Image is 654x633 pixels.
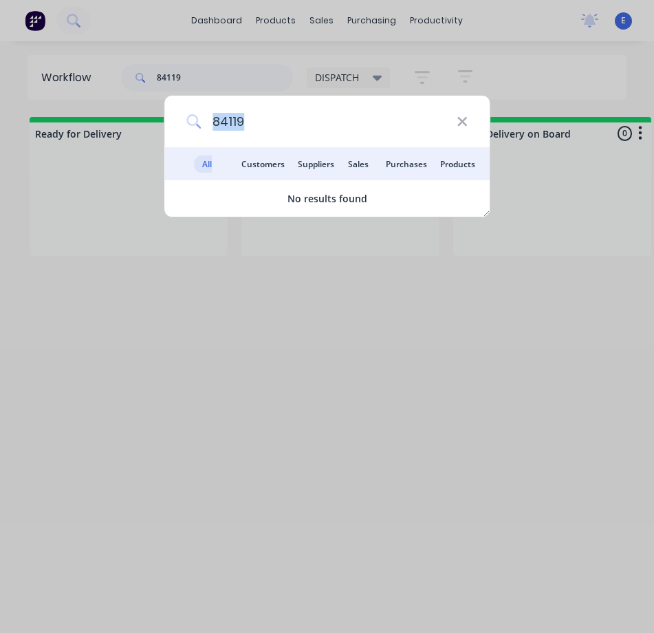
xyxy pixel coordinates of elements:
span: Customers [233,155,293,173]
span: Products [432,155,483,173]
span: All results [185,155,221,206]
span: Suppliers [290,155,342,173]
input: Start typing a customer or supplier name to create a new order... [201,96,457,147]
span: Sales [340,155,377,173]
div: No results found [164,191,490,206]
span: Purchases [378,155,435,173]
